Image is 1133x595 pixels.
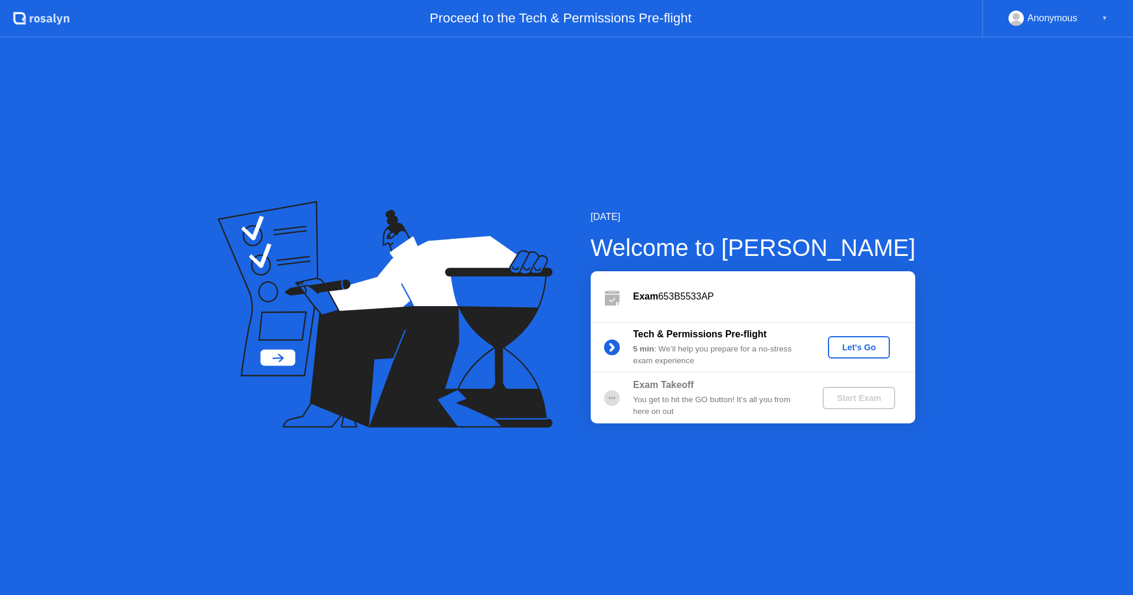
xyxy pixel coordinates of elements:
div: Let's Go [833,343,885,352]
div: ▼ [1102,11,1108,26]
div: Start Exam [827,393,890,403]
b: Exam [633,291,659,301]
div: : We’ll help you prepare for a no-stress exam experience [633,343,803,367]
div: [DATE] [591,210,916,224]
div: Anonymous [1027,11,1078,26]
button: Start Exam [823,387,895,409]
b: Tech & Permissions Pre-flight [633,329,767,339]
b: 5 min [633,344,654,353]
b: Exam Takeoff [633,380,694,390]
div: 653B5533AP [633,290,915,304]
div: You get to hit the GO button! It’s all you from here on out [633,394,803,418]
div: Welcome to [PERSON_NAME] [591,230,916,265]
button: Let's Go [828,336,890,359]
